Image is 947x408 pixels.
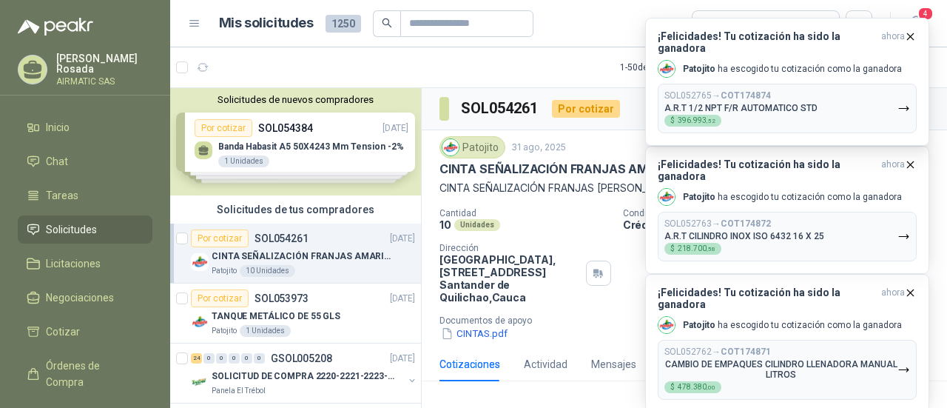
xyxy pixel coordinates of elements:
[658,61,675,77] img: Company Logo
[683,320,715,330] b: Patojito
[620,56,711,79] div: 1 - 50 de 229
[170,88,421,195] div: Solicitudes de nuevos compradoresPor cotizarSOL054384[DATE] Banda Habasit A5 50X4243 Mm Tension -...
[46,221,97,238] span: Solicitudes
[683,192,715,202] b: Patojito
[683,191,902,204] p: ha escogido tu cotización como la ganadora
[212,325,237,337] p: Patojito
[645,18,929,146] button: ¡Felicidades! Tu cotización ha sido la ganadoraahora Company LogoPatojito ha escogido tu cotizaci...
[46,324,80,340] span: Cotizar
[658,317,675,333] img: Company Logo
[219,13,314,34] h1: Mis solicitudes
[645,146,929,274] button: ¡Felicidades! Tu cotización ha sido la ganadoraahora Company LogoPatojito ha escogido tu cotizaci...
[18,352,152,396] a: Órdenes de Compra
[721,218,771,229] b: COT174872
[18,113,152,141] a: Inicio
[170,195,421,224] div: Solicitudes de tus compradores
[664,381,721,393] div: $
[439,315,941,326] p: Documentos de apoyo
[212,369,396,384] p: SOLICITUD DE COMPRA 2220-2221-2223-2224
[707,246,715,253] span: ,58
[664,231,824,241] p: A.R.T CILINDRO INOX ISO 6432 16 X 25
[439,326,509,341] button: CINTAS.pdf
[18,18,93,36] img: Logo peakr
[229,353,240,364] div: 0
[454,219,500,231] div: Unidades
[255,293,309,304] p: SOL053973
[212,265,237,277] p: Patojito
[18,250,152,278] a: Licitaciones
[271,353,332,364] p: GSOL005208
[254,353,265,364] div: 0
[170,224,421,284] a: Por cotizarSOL054261[DATE] Company LogoCINTA SEÑALIZACIÓN FRANJAS AMARILLAS NEGRAPatojito10 Unidades
[683,64,715,74] b: Patojito
[191,290,249,307] div: Por cotizar
[664,103,818,113] p: A.R.T 1/2 NPT F/R AUTOMATICO STD
[46,290,114,306] span: Negociaciones
[176,94,415,105] button: Solicitudes de nuevos compradores
[439,161,740,177] p: CINTA SEÑALIZACIÓN FRANJAS AMARILLAS NEGRA
[439,136,505,158] div: Patojito
[591,356,636,372] div: Mensajes
[46,187,78,204] span: Tareas
[46,119,70,136] span: Inicio
[203,353,215,364] div: 0
[212,310,340,324] p: TANQUE METÁLICO DE 55 GLS
[191,313,209,331] img: Company Logo
[683,63,902,76] p: ha escogido tu cotización como la ganadora
[658,84,917,133] button: SOL052765→COT174874A.R.T 1/2 NPT F/R AUTOMATICO STD$396.993,52
[18,215,152,244] a: Solicitudes
[658,340,917,400] button: SOL052762→COT174871CAMBIO DE EMPAQUES CILINDRO LLENADORA MANUAL LITROS$478.380,00
[382,18,392,28] span: search
[678,117,715,124] span: 396.993
[683,319,902,332] p: ha escogido tu cotización como la ganadora
[439,243,580,253] p: Dirección
[524,356,567,372] div: Actividad
[881,158,905,182] span: ahora
[623,208,941,218] p: Condición de pago
[658,158,875,182] h3: ¡Felicidades! Tu cotización ha sido la ganadora
[241,353,252,364] div: 0
[240,325,291,337] div: 1 Unidades
[461,97,540,120] h3: SOL054261
[623,218,941,231] p: Crédito 60 días
[658,30,875,54] h3: ¡Felicidades! Tu cotización ha sido la ganadora
[18,318,152,346] a: Cotizar
[439,218,451,231] p: 10
[439,356,500,372] div: Cotizaciones
[56,77,152,86] p: AIRMATIC SAS
[664,359,897,380] p: CAMBIO DE EMPAQUES CILINDRO LLENADORA MANUAL LITROS
[56,53,152,74] p: [PERSON_NAME] Rosada
[191,350,418,397] a: 24 0 0 0 0 0 GSOL005208[DATE] Company LogoSOLICITUD DE COMPRA 2220-2221-2223-2224Panela El Trébol
[658,212,917,261] button: SOL052763→COT174872A.R.T CILINDRO INOX ISO 6432 16 X 25$218.700,58
[664,218,771,230] p: SOL052763 →
[240,265,295,277] div: 10 Unidades
[721,90,771,101] b: COT174874
[678,384,715,391] span: 478.380
[18,147,152,175] a: Chat
[664,347,771,358] p: SOL052762 →
[212,385,266,397] p: Panela El Trébol
[255,233,309,244] p: SOL054261
[191,230,249,247] div: Por cotizar
[881,287,905,310] span: ahora
[721,347,771,357] b: COT174871
[707,384,715,391] span: ,00
[390,352,415,366] p: [DATE]
[170,284,421,344] a: Por cotizarSOL053973[DATE] Company LogoTANQUE METÁLICO DE 55 GLSPatojito1 Unidades
[903,10,929,37] button: 4
[664,115,721,127] div: $
[326,15,361,33] span: 1250
[390,292,415,306] p: [DATE]
[881,30,905,54] span: ahora
[658,189,675,205] img: Company Logo
[439,253,580,304] p: [GEOGRAPHIC_DATA], [STREET_ADDRESS] Santander de Quilichao , Cauca
[439,180,929,196] p: CINTA SEÑALIZACIÓN FRANJAS [PERSON_NAME] NEGRA - VER ADJUNTO
[18,284,152,312] a: Negociaciones
[511,141,566,155] p: 31 ago, 2025
[701,16,732,32] div: Todas
[678,245,715,253] span: 218.700
[664,243,721,255] div: $
[390,232,415,246] p: [DATE]
[46,153,68,170] span: Chat
[46,255,101,272] span: Licitaciones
